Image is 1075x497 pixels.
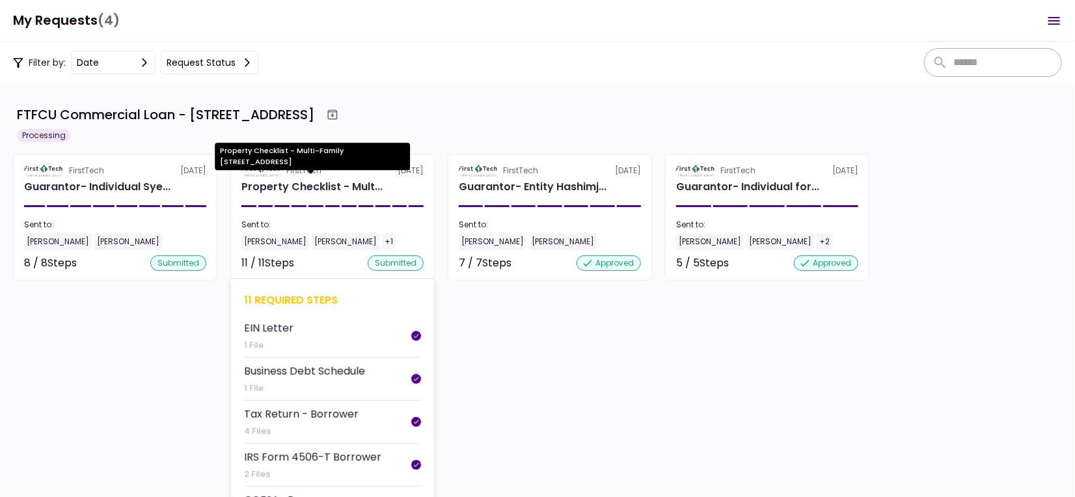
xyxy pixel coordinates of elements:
[244,468,381,481] div: 2 Files
[459,219,641,231] div: Sent to:
[321,103,344,126] button: Archive workflow
[459,179,606,195] div: Guarantor- Entity Hashimji Holdings LLC
[24,165,206,177] div: [DATE]
[69,165,104,177] div: FirstTech
[77,55,99,70] div: date
[150,255,206,271] div: submitted
[459,255,511,271] div: 7 / 7 Steps
[215,143,410,170] div: Property Checklist - Multi-Family [STREET_ADDRESS]
[244,320,293,336] div: EIN Letter
[676,165,716,177] img: Partner logo
[24,179,170,195] div: Guarantor- Individual Syed Hashim
[817,233,832,250] div: +2
[1039,5,1070,36] button: Open menu
[17,129,71,142] div: Processing
[241,179,383,195] div: Property Checklist - Multi-Family 1770 Allens Circle
[368,255,424,271] div: submitted
[676,233,744,250] div: [PERSON_NAME]
[721,165,756,177] div: FirstTech
[312,233,379,250] div: [PERSON_NAME]
[161,51,258,74] button: Request status
[794,255,858,271] div: approved
[24,165,64,177] img: Partner logo
[676,255,729,271] div: 5 / 5 Steps
[24,219,206,231] div: Sent to:
[244,339,293,352] div: 1 File
[382,233,396,250] div: +1
[676,219,858,231] div: Sent to:
[676,179,819,195] div: Guarantor- Individual for GREENSBORO ESTATES LLC Irfana Tabassum
[71,51,156,74] button: date
[94,233,162,250] div: [PERSON_NAME]
[17,105,314,124] div: FTFCU Commercial Loan - [STREET_ADDRESS]
[459,165,641,177] div: [DATE]
[244,406,359,422] div: Tax Return - Borrower
[676,165,858,177] div: [DATE]
[746,233,814,250] div: [PERSON_NAME]
[13,7,120,34] h1: My Requests
[244,292,421,308] div: 11 required steps
[577,255,641,271] div: approved
[244,449,381,465] div: IRS Form 4506-T Borrower
[98,7,120,34] span: (4)
[504,165,539,177] div: FirstTech
[24,233,92,250] div: [PERSON_NAME]
[244,425,359,438] div: 4 Files
[241,219,424,231] div: Sent to:
[529,233,597,250] div: [PERSON_NAME]
[13,51,258,74] div: Filter by:
[244,363,365,379] div: Business Debt Schedule
[459,233,526,250] div: [PERSON_NAME]
[459,165,498,177] img: Partner logo
[241,255,294,271] div: 11 / 11 Steps
[241,233,309,250] div: [PERSON_NAME]
[244,382,365,395] div: 1 File
[24,255,77,271] div: 8 / 8 Steps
